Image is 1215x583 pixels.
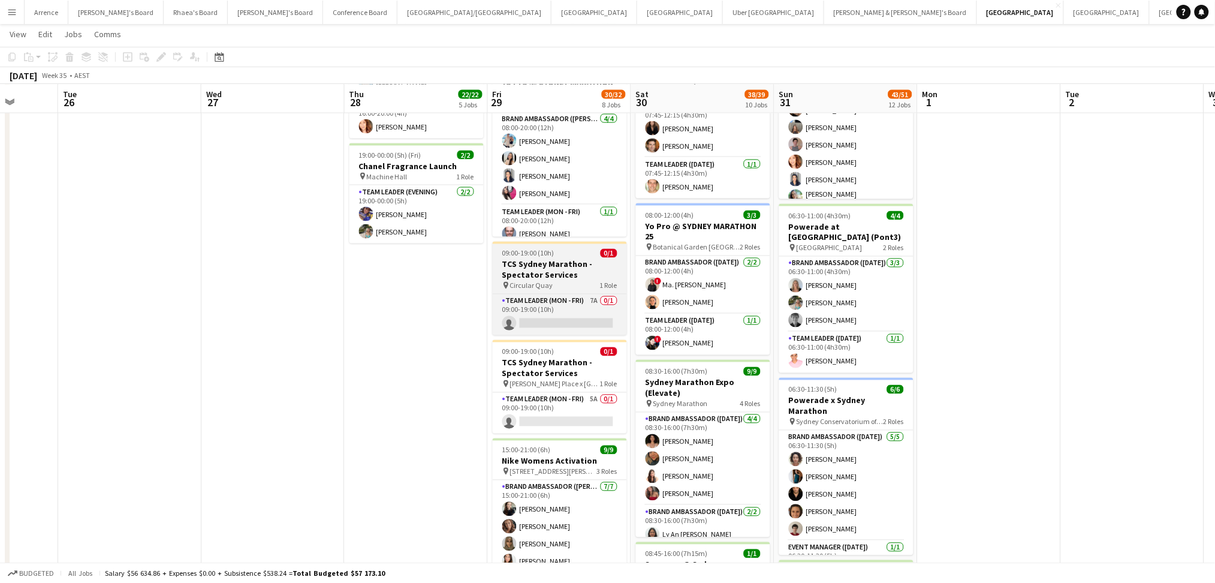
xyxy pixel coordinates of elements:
[493,340,627,434] app-job-card: 09:00-19:00 (10h)0/1TCS Sydney Marathon - Spectator Services [PERSON_NAME] Place x [GEOGRAPHIC_DA...
[510,281,553,290] span: Circular Quay
[204,95,222,109] span: 27
[636,158,770,199] app-card-role: Team Leader ([DATE])1/107:45-12:15 (4h30m)[PERSON_NAME]
[646,367,708,376] span: 08:30-16:00 (7h30m)
[61,95,77,109] span: 26
[646,211,694,220] span: 08:00-12:00 (4h)
[491,95,502,109] span: 29
[636,413,770,506] app-card-role: Brand Ambassador ([DATE])4/408:30-16:00 (7h30m)[PERSON_NAME][PERSON_NAME][PERSON_NAME][PERSON_NAME]
[884,244,904,253] span: 2 Roles
[723,1,824,24] button: Uber [GEOGRAPHIC_DATA]
[824,1,977,24] button: [PERSON_NAME] & [PERSON_NAME]'s Board
[105,569,385,578] div: Salary $56 634.86 + Expenses $0.00 + Subsistence $538.24 =
[779,541,913,582] app-card-role: Event Manager ([DATE])1/106:30-11:30 (5h)
[779,378,913,555] app-job-card: 06:30-11:30 (5h)6/6Powerade x Sydney Marathon Sydney Conservatorium of Music2 RolesBrand Ambassad...
[636,203,770,355] app-job-card: 08:00-12:00 (4h)3/3Yo Pro @ SYDNEY MARATHON 25 Botanical Garden [GEOGRAPHIC_DATA]2 RolesBrand Amb...
[502,249,554,258] span: 09:00-19:00 (10h)
[887,385,904,394] span: 6/6
[887,211,904,220] span: 4/4
[323,1,397,24] button: Conference Board
[789,211,851,220] span: 06:30-11:00 (4h30m)
[6,567,56,580] button: Budgeted
[636,256,770,314] app-card-role: Brand Ambassador ([DATE])2/208:00-12:00 (4h)!Ma. [PERSON_NAME][PERSON_NAME]
[1064,95,1080,109] span: 2
[228,1,323,24] button: [PERSON_NAME]'s Board
[502,446,551,455] span: 15:00-21:00 (6h)
[636,560,770,581] h3: Samsung @ Sydney Marathon Expo
[19,569,54,578] span: Budgeted
[293,569,385,578] span: Total Budgeted $57 173.10
[493,205,627,246] app-card-role: Team Leader (Mon - Fri)1/108:00-20:00 (12h)[PERSON_NAME]
[740,243,761,252] span: 2 Roles
[457,151,474,160] span: 2/2
[10,70,37,82] div: [DATE]
[777,95,794,109] span: 31
[637,1,723,24] button: [GEOGRAPHIC_DATA]
[459,90,483,99] span: 22/22
[34,26,57,42] a: Edit
[493,242,627,335] div: 09:00-19:00 (10h)0/1TCS Sydney Marathon - Spectator Services Circular Quay1 RoleTeam Leader (Mon ...
[348,95,364,109] span: 28
[349,89,364,100] span: Thu
[38,29,52,40] span: Edit
[502,347,554,356] span: 09:00-19:00 (10h)
[40,71,70,80] span: Week 35
[655,336,662,343] span: !
[779,204,913,373] app-job-card: 06:30-11:00 (4h30m)4/4Powerade at [GEOGRAPHIC_DATA] (Pont3) [GEOGRAPHIC_DATA]2 RolesBrand Ambassa...
[493,393,627,434] app-card-role: Team Leader (Mon - Fri)5A0/109:00-19:00 (10h)
[63,89,77,100] span: Tue
[493,59,627,237] div: 08:00-20:00 (12h)5/5Yo Pro @ SYDNEY MARATHON 25 ICC [GEOGRAPHIC_DATA]2 RolesBrand Ambassador ([PE...
[25,1,68,24] button: Arrence
[779,89,794,100] span: Sun
[745,90,769,99] span: 38/39
[164,1,228,24] button: Rhaea's Board
[636,314,770,355] app-card-role: Team Leader ([DATE])1/108:00-12:00 (4h)![PERSON_NAME]
[646,549,708,558] span: 08:45-16:00 (7h15m)
[655,278,662,285] span: !
[797,417,884,426] span: Sydney Conservatorium of Music
[744,367,761,376] span: 9/9
[636,506,770,564] app-card-role: Brand Ambassador ([DATE])2/208:30-16:00 (7h30m)Ly An [PERSON_NAME]
[94,29,121,40] span: Comms
[89,26,126,42] a: Comms
[597,467,617,476] span: 3 Roles
[602,90,626,99] span: 30/32
[349,98,484,139] app-card-role: Team Leader (Mon - Fri)1/116:00-20:00 (4h)[PERSON_NAME]
[789,385,837,394] span: 06:30-11:30 (5h)
[493,112,627,205] app-card-role: Brand Ambassador ([PERSON_NAME])4/408:00-20:00 (12h)[PERSON_NAME][PERSON_NAME][PERSON_NAME][PERSO...
[510,380,600,389] span: [PERSON_NAME] Place x [GEOGRAPHIC_DATA]
[602,100,625,109] div: 8 Jobs
[493,89,502,100] span: Fri
[636,100,770,158] app-card-role: Brand Ambassador ([DATE])2/207:45-12:15 (4h30m)[PERSON_NAME][PERSON_NAME]
[744,211,761,220] span: 3/3
[600,380,617,389] span: 1 Role
[889,100,912,109] div: 12 Jobs
[921,95,938,109] span: 1
[349,185,484,244] app-card-role: Team Leader (Evening)2/219:00-00:00 (5h)[PERSON_NAME][PERSON_NAME]
[64,29,82,40] span: Jobs
[601,446,617,455] span: 9/9
[636,47,770,199] app-job-card: 07:45-12:15 (4h30m)3/3Samsung @ Sydney Marathon Expo Botanical Gardens2 RolesBrand Ambassador ([D...
[1066,89,1080,100] span: Tue
[634,95,649,109] span: 30
[59,26,87,42] a: Jobs
[746,100,768,109] div: 10 Jobs
[493,294,627,335] app-card-role: Team Leader (Mon - Fri)7A0/109:00-19:00 (10h)
[493,259,627,281] h3: TCS Sydney Marathon - Spectator Services
[457,172,474,181] span: 1 Role
[5,26,31,42] a: View
[797,244,863,253] span: [GEOGRAPHIC_DATA]
[1064,1,1150,24] button: [GEOGRAPHIC_DATA]
[888,90,912,99] span: 43/51
[493,456,627,467] h3: Nike Womens Activation
[510,467,597,476] span: [STREET_ADDRESS][PERSON_NAME]
[601,347,617,356] span: 0/1
[68,1,164,24] button: [PERSON_NAME]'s Board
[359,151,421,160] span: 19:00-00:00 (5h) (Fri)
[206,89,222,100] span: Wed
[74,71,90,80] div: AEST
[600,281,617,290] span: 1 Role
[551,1,637,24] button: [GEOGRAPHIC_DATA]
